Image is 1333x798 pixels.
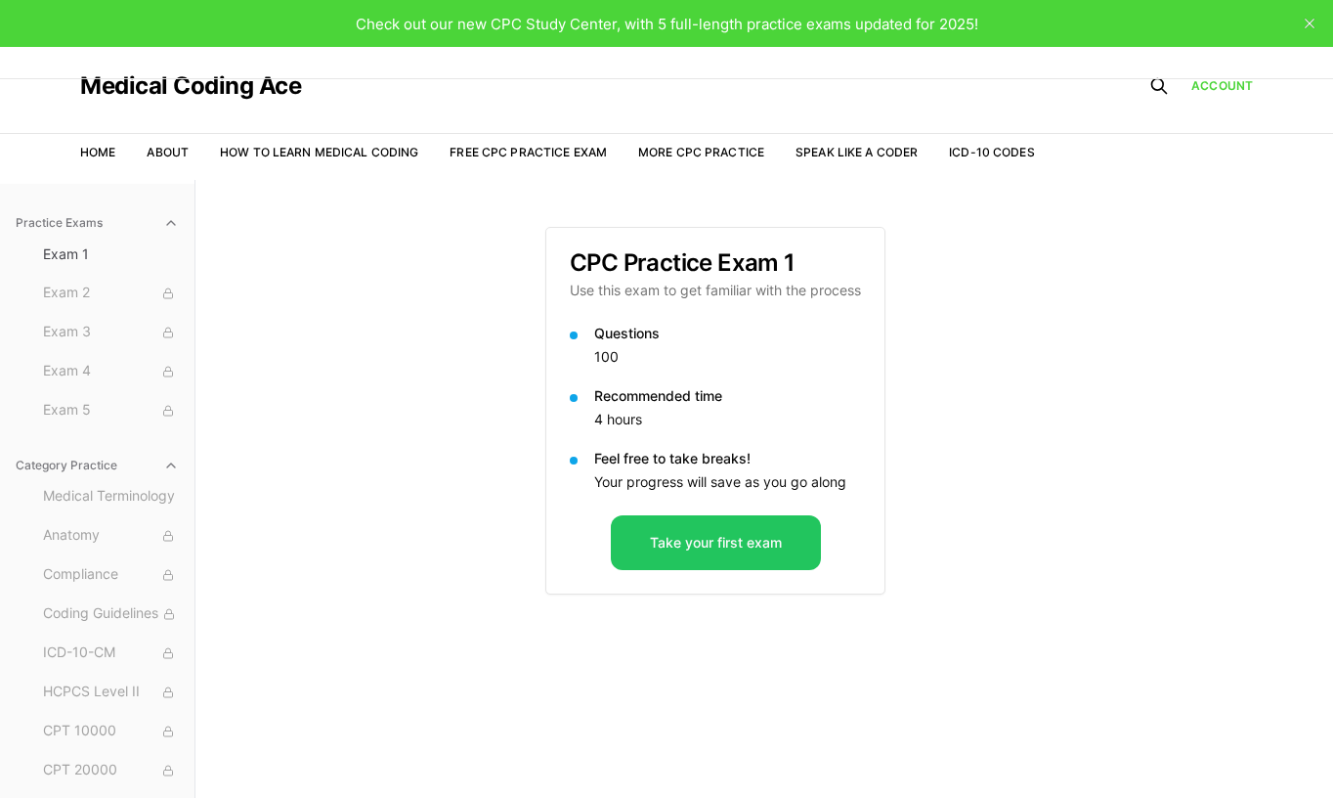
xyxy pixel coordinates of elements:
span: Anatomy [43,525,179,547]
a: Speak Like a Coder [795,145,918,159]
button: Practice Exams [8,207,187,239]
p: Questions [594,324,861,343]
p: Feel free to take breaks! [594,449,861,468]
button: CPT 10000 [35,716,187,747]
p: Use this exam to get familiar with the process [570,281,861,300]
a: Home [80,145,115,159]
button: Coding Guidelines [35,598,187,630]
span: CPT 10000 [43,721,179,742]
span: Exam 1 [43,244,179,264]
button: Exam 2 [35,278,187,309]
button: Take your first exam [611,515,821,570]
a: About [147,145,189,159]
span: Exam 5 [43,400,179,421]
span: Exam 3 [43,322,179,343]
span: Exam 4 [43,361,179,382]
button: Exam 4 [35,356,187,387]
button: ICD-10-CM [35,638,187,669]
p: Your progress will save as you go along [594,472,861,492]
span: Compliance [43,564,179,586]
span: HCPCS Level II [43,682,179,703]
button: Exam 5 [35,395,187,426]
a: Medical Coding Ace [80,74,301,98]
a: ICD-10 Codes [949,145,1034,159]
button: Anatomy [35,520,187,552]
button: Category Practice [8,450,187,481]
span: ICD-10-CM [43,643,179,664]
a: Free CPC Practice Exam [450,145,607,159]
p: 4 hours [594,410,861,429]
button: Exam 3 [35,317,187,348]
a: Account [1191,77,1253,95]
span: Coding Guidelines [43,603,179,625]
span: Medical Terminology [43,486,179,508]
a: More CPC Practice [638,145,764,159]
span: Check out our new CPC Study Center, with 5 full-length practice exams updated for 2025! [356,15,978,33]
p: 100 [594,347,861,367]
a: How to Learn Medical Coding [220,145,418,159]
button: HCPCS Level II [35,677,187,708]
h3: CPC Practice Exam 1 [570,251,861,275]
button: CPT 20000 [35,755,187,786]
p: Recommended time [594,386,861,406]
span: CPT 20000 [43,760,179,781]
button: Exam 1 [35,239,187,270]
button: Medical Terminology [35,481,187,512]
button: Compliance [35,559,187,591]
span: Exam 2 [43,283,179,304]
button: close [1294,8,1325,39]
